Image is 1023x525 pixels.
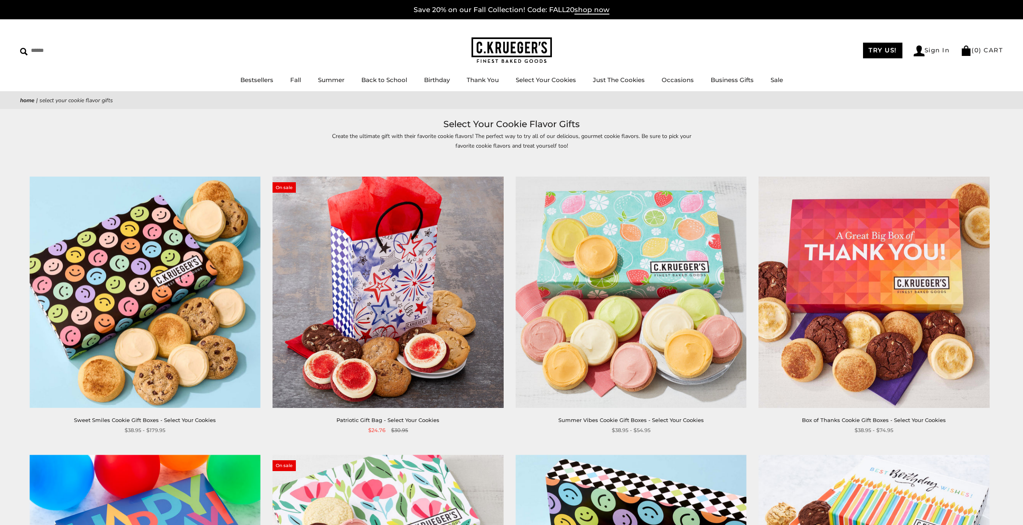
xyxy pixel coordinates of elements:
[558,417,704,423] a: Summer Vibes Cookie Gift Boxes - Select Your Cookies
[612,426,650,434] span: $38.95 - $54.95
[711,76,754,84] a: Business Gifts
[20,48,28,56] img: Search
[36,97,38,104] span: |
[974,46,979,54] span: 0
[39,97,113,104] span: Select Your Cookie Flavor Gifts
[74,417,216,423] a: Sweet Smiles Cookie Gift Boxes - Select Your Cookies
[361,76,407,84] a: Back to School
[759,177,989,408] img: Box of Thanks Cookie Gift Boxes - Select Your Cookies
[318,76,344,84] a: Summer
[593,76,645,84] a: Just The Cookies
[273,182,296,193] span: On sale
[273,177,503,408] img: Patriotic Gift Bag - Select Your Cookies
[32,117,991,132] h1: Select Your Cookie Flavor Gifts
[863,43,902,58] a: TRY US!
[20,44,116,57] input: Search
[290,76,301,84] a: Fall
[327,132,697,150] p: Create the ultimate gift with their favorite cookie flavors! The perfect way to try all of our de...
[516,76,576,84] a: Select Your Cookies
[472,37,552,64] img: C.KRUEGER'S
[424,76,450,84] a: Birthday
[125,426,165,434] span: $38.95 - $179.95
[391,426,408,434] span: $30.95
[914,45,925,56] img: Account
[662,76,694,84] a: Occasions
[336,417,439,423] a: Patriotic Gift Bag - Select Your Cookies
[414,6,609,14] a: Save 20% on our Fall Collection! Code: FALL20shop now
[30,177,260,408] img: Sweet Smiles Cookie Gift Boxes - Select Your Cookies
[516,177,746,408] img: Summer Vibes Cookie Gift Boxes - Select Your Cookies
[961,45,972,56] img: Bag
[273,460,296,471] span: On sale
[574,6,609,14] span: shop now
[802,417,946,423] a: Box of Thanks Cookie Gift Boxes - Select Your Cookies
[467,76,499,84] a: Thank You
[20,97,35,104] a: Home
[914,45,950,56] a: Sign In
[240,76,273,84] a: Bestsellers
[961,46,1003,54] a: (0) CART
[368,426,385,434] span: $24.76
[855,426,893,434] span: $38.95 - $74.95
[771,76,783,84] a: Sale
[20,96,1003,105] nav: breadcrumbs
